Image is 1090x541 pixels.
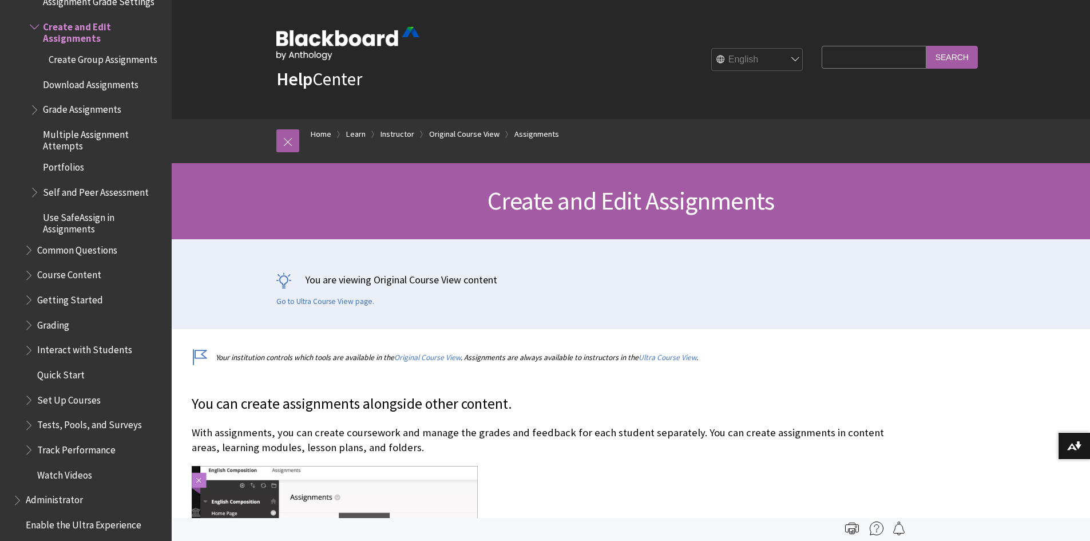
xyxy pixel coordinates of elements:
[487,185,774,216] span: Create and Edit Assignments
[37,440,116,456] span: Track Performance
[276,297,374,307] a: Go to Ultra Course View page.
[380,127,414,141] a: Instructor
[37,290,103,306] span: Getting Started
[926,46,978,68] input: Search
[43,17,164,44] span: Create and Edit Assignments
[192,394,901,414] p: You can create assignments alongside other content.
[37,416,142,431] span: Tests, Pools, and Surveys
[37,365,85,381] span: Quick Start
[346,127,366,141] a: Learn
[37,465,92,481] span: Watch Videos
[43,183,149,198] span: Self and Peer Assessment
[37,390,101,406] span: Set Up Courses
[43,208,164,235] span: Use SafeAssign in Assignments
[276,68,362,90] a: HelpCenter
[514,127,559,141] a: Assignments
[26,515,141,531] span: Enable the Ultra Experience
[429,127,500,141] a: Original Course View
[37,341,132,356] span: Interact with Students
[43,125,164,152] span: Multiple Assignment Attempts
[276,27,419,60] img: Blackboard by Anthology
[37,266,101,281] span: Course Content
[37,240,117,256] span: Common Questions
[43,158,84,173] span: Portfolios
[639,353,696,362] a: Ultra Course View
[192,425,901,455] p: With assignments, you can create coursework and manage the grades and feedback for each student s...
[276,273,986,287] p: You are viewing Original Course View content
[192,352,901,363] p: Your institution controls which tools are available in the . Assignments are always available to ...
[276,68,312,90] strong: Help
[43,100,121,116] span: Grade Assignments
[712,49,803,72] select: Site Language Selector
[892,522,906,535] img: Follow this page
[870,522,883,535] img: More help
[845,522,859,535] img: Print
[37,315,69,331] span: Grading
[43,75,138,90] span: Download Assignments
[394,353,461,362] a: Original Course View
[49,50,157,65] span: Create Group Assignments
[26,491,83,506] span: Administrator
[311,127,331,141] a: Home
